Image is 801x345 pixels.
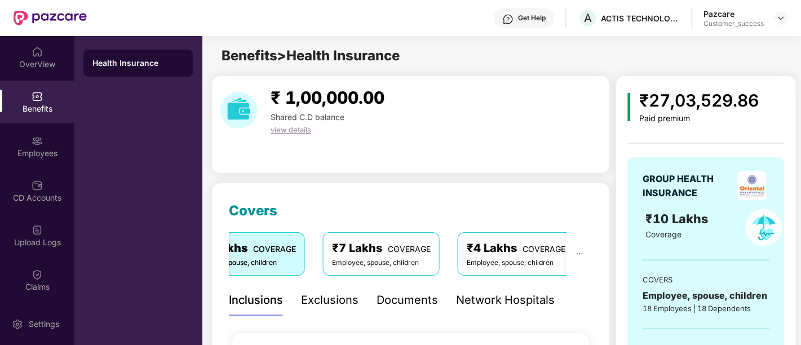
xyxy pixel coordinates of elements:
div: Network Hospitals [456,291,555,309]
div: 18 Employees | 18 Dependents [642,303,769,314]
img: download [220,92,257,129]
div: COVERS [642,274,769,285]
span: COVERAGE [523,244,565,254]
img: icon [627,93,630,121]
div: Customer_success [703,19,764,28]
span: COVERAGE [388,244,431,254]
img: svg+xml;base64,PHN2ZyBpZD0iQmVuZWZpdHMiIHhtbG5zPSJodHRwOi8vd3d3LnczLm9yZy8yMDAwL3N2ZyIgd2lkdGg9Ij... [32,91,43,102]
img: svg+xml;base64,PHN2ZyBpZD0iU2V0dGluZy0yMHgyMCIgeG1sbnM9Imh0dHA6Ly93d3cudzMub3JnLzIwMDAvc3ZnIiB3aW... [12,319,23,330]
span: Shared C.D balance [271,112,344,122]
img: svg+xml;base64,PHN2ZyBpZD0iQ0RfQWNjb3VudHMiIGRhdGEtbmFtZT0iQ0QgQWNjb3VudHMiIHhtbG5zPSJodHRwOi8vd3... [32,180,43,191]
div: ₹4 Lakhs [467,240,565,257]
div: Documents [377,291,438,309]
div: ₹10 Lakhs [190,240,296,257]
div: Employee, spouse, children [642,289,769,303]
img: svg+xml;base64,PHN2ZyBpZD0iSG9tZSIgeG1sbnM9Imh0dHA6Ly93d3cudzMub3JnLzIwMDAvc3ZnIiB3aWR0aD0iMjAiIG... [32,46,43,57]
div: Employee, spouse, children [332,258,431,268]
div: Settings [25,319,63,330]
span: ellipsis [576,250,583,258]
div: Get Help [518,14,546,23]
img: insurerLogo [737,171,766,200]
div: Inclusions [229,291,283,309]
div: Paid premium [639,114,759,123]
img: svg+xml;base64,PHN2ZyBpZD0iRW1wbG95ZWVzIiB4bWxucz0iaHR0cDovL3d3dy53My5vcmcvMjAwMC9zdmciIHdpZHRoPS... [32,135,43,147]
span: Covers [229,202,277,219]
div: Employee, spouse, children [190,258,296,268]
img: svg+xml;base64,PHN2ZyBpZD0iRHJvcGRvd24tMzJ4MzIiIHhtbG5zPSJodHRwOi8vd3d3LnczLm9yZy8yMDAwL3N2ZyIgd2... [776,14,785,23]
span: view details [271,125,311,134]
span: ₹ 1,00,000.00 [271,87,384,108]
span: COVERAGE [253,244,296,254]
button: ellipsis [567,232,592,275]
span: A [584,11,592,25]
span: Benefits > Health Insurance [222,47,400,64]
img: svg+xml;base64,PHN2ZyBpZD0iSGVscC0zMngzMiIgeG1sbnM9Imh0dHA6Ly93d3cudzMub3JnLzIwMDAvc3ZnIiB3aWR0aD... [502,14,514,25]
div: Pazcare [703,8,764,19]
img: policyIcon [745,209,782,246]
img: New Pazcare Logo [14,11,87,25]
div: ACTIS TECHNOLOGIES PRIVATE LIMITED [601,13,680,24]
div: GROUP HEALTH INSURANCE [642,172,733,200]
div: Employee, spouse, children [467,258,565,268]
div: ₹7 Lakhs [332,240,431,257]
div: ₹27,03,529.86 [639,87,759,114]
img: svg+xml;base64,PHN2ZyBpZD0iVXBsb2FkX0xvZ3MiIGRhdGEtbmFtZT0iVXBsb2FkIExvZ3MiIHhtbG5zPSJodHRwOi8vd3... [32,224,43,236]
span: Coverage [645,229,681,239]
div: Exclusions [301,291,359,309]
img: svg+xml;base64,PHN2ZyBpZD0iQ2xhaW0iIHhtbG5zPSJodHRwOi8vd3d3LnczLm9yZy8yMDAwL3N2ZyIgd2lkdGg9IjIwIi... [32,269,43,280]
span: ₹10 Lakhs [645,211,711,226]
div: Health Insurance [92,57,184,69]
